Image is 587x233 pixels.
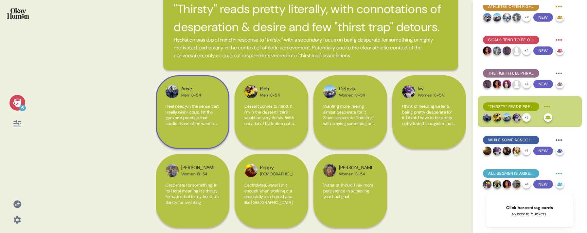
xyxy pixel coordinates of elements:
[503,13,511,22] img: profilepic_7224856957543246.jpg
[493,113,501,122] img: profilepic_31002135232733320.jpg
[244,182,294,205] span: Electrolytes, water isn’t enough when working out especially in a humid area like [GEOGRAPHIC_DATA]
[512,113,521,122] img: profilepic_24199776896339166.jpg
[488,70,534,76] span: The fight/fuel phrase generally connected well, with "out of fuel" having a surprisingly flexible...
[522,147,531,155] div: + 7
[260,85,280,93] div: Rich
[522,46,531,55] div: + 4
[531,205,553,210] span: drag cards
[488,4,534,9] span: Athletes often fight to return to how things used to be, rather than to move strictly "forward".
[181,164,214,171] div: [PERSON_NAME]
[533,13,553,22] span: New
[503,147,511,155] img: profilepic_24172778592371635.jpg
[503,113,511,122] img: profilepic_31175725935352183.jpg
[339,164,372,171] div: [PERSON_NAME]
[512,13,521,22] img: profilepic_24702137362717531.jpg
[244,164,258,177] img: profilepic_31223042637287012.jpg
[493,13,501,22] img: profilepic_31175725935352183.jpg
[181,85,201,93] div: Arise
[483,113,491,122] img: profilepic_24490985520495133.jpg
[506,205,553,217] div: or to create buckets.
[488,137,534,143] span: While some associated "Thirsty Town" with high achievers, others took it a bit too literally.
[323,182,373,199] span: Water or should I say more persistence in achieving your final goal
[483,13,491,22] img: profilepic_25003805092554555.jpg
[19,105,26,111] div: 6
[174,36,448,60] span: Hydration was top of mind in response to "thirsty," with a secondary focus on being desperate for...
[488,104,534,110] span: "Thirsty" reads pretty literally, with connotations of desperation & desire and few "thirst trap"...
[402,85,415,98] img: profilepic_24199776896339166.jpg
[244,103,298,143] span: Dessert comes to mind. If I’m in the dessert I think I would be very thirsty. With not a lot of h...
[522,180,531,188] div: + 4
[522,13,531,22] div: + 2
[512,46,521,55] img: profilepic_24729908709939740.jpg
[260,164,293,171] div: Poppy
[512,180,521,188] img: profilepic_24833117689605515.jpg
[418,93,444,98] div: Women 18-54
[244,85,258,98] img: profilepic_31002135232733320.jpg
[339,85,365,93] div: Octavia
[402,103,455,132] span: I think of needing water & being pretty desperate for it. I think I have to be pretty dehydrated ...
[166,182,219,205] span: Desperate for something. In its literal meaning it's thirsty for water, but in my head it's thirs...
[418,85,444,93] div: Ivy
[483,180,491,188] img: profilepic_24115809971444759.jpg
[339,93,365,98] div: Women 18-54
[533,46,553,55] span: New
[533,80,553,88] span: New
[323,103,376,138] span: Wanting more, feeling almost desperate for it. Since I associate “thirsting” with craving somethi...
[181,171,214,177] div: Women 18-54
[166,85,179,98] img: profilepic_24490985520495133.jpg
[483,46,491,55] img: profilepic_10084015881703270.jpg
[493,46,501,55] img: profilepic_24702137362717531.jpg
[512,147,521,155] img: profilepic_9019199804763200.jpg
[533,147,553,155] span: New
[339,171,372,177] div: Women 18-54
[166,164,179,177] img: profilepic_7245137132190961.jpg
[503,46,511,55] img: profilepic_24330747409912193.jpg
[483,80,491,88] img: profilepic_24330747409912193.jpg
[503,180,511,188] img: profilepic_10084015881703270.jpg
[493,180,501,188] img: profilepic_24141054988882375.jpg
[483,147,491,155] img: profilepic_24090471317229319.jpg
[166,103,219,143] span: I feel needy,in the sense that I really wish I could hit the gym and practice that cardio I have ...
[260,93,280,98] div: Men 18-54
[506,205,527,210] span: Click here
[522,113,531,122] div: + 3
[512,80,521,88] img: profilepic_24729908709939740.jpg
[488,37,534,43] span: Goals tend to be open-ended, with consistency & perseverance prized hire than new PRs.
[260,171,293,177] div: [DEMOGRAPHIC_DATA]
[7,8,29,19] img: okayhuman.3b1b6348.png
[522,80,531,88] div: + 4
[493,80,501,88] img: profilepic_10084015881703270.jpg
[493,147,501,155] img: profilepic_24199776896339166.jpg
[181,93,201,98] div: Men 18-54
[503,80,511,88] img: profilepic_9867040450008140.jpg
[323,164,336,177] img: profilepic_24947300614871561.jpg
[533,180,553,188] span: New
[488,170,534,176] span: All segments agreed that fitness ads feel unrealistic, lacking relatable bodies, everyday obstacl...
[323,85,336,98] img: profilepic_31175725935352183.jpg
